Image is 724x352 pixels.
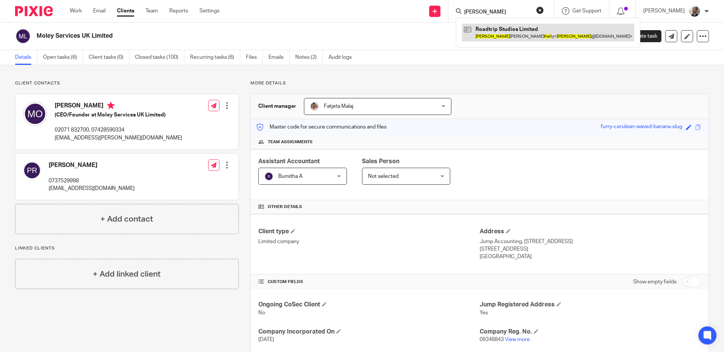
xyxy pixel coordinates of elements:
a: View more [505,337,530,342]
h5: (CEO/Founder at Moley Services UK Limited) [55,111,182,119]
span: [DATE] [258,337,274,342]
a: Details [15,50,37,65]
img: svg%3E [23,102,47,126]
h4: Company Reg. No. [480,328,701,336]
span: Sales Person [362,158,399,164]
p: [EMAIL_ADDRESS][PERSON_NAME][DOMAIN_NAME] [55,134,182,142]
a: Work [70,7,82,15]
label: Show empty fields [633,278,676,286]
span: Fatjeta Malaj [324,104,353,109]
a: Notes (2) [295,50,323,65]
span: Other details [268,204,302,210]
p: More details [250,80,709,86]
img: Matt%20Circle.png [689,5,701,17]
span: Bumitha A [278,174,302,179]
p: Limited company [258,238,480,245]
a: Client tasks (0) [89,50,129,65]
a: Email [93,7,106,15]
a: Team [146,7,158,15]
i: Primary [107,102,115,109]
span: Yes [480,310,488,315]
h4: CUSTOM FIELDS [258,279,480,285]
h4: Address [480,228,701,236]
p: Client contacts [15,80,239,86]
button: Clear [536,6,544,14]
a: Files [246,50,263,65]
p: [STREET_ADDRESS] [480,245,701,253]
a: Recurring tasks (6) [190,50,240,65]
img: MicrosoftTeams-image%20(5).png [310,102,319,111]
span: Team assignments [268,139,313,145]
a: Audit logs [328,50,357,65]
p: Linked clients [15,245,239,251]
p: 0737529998 [49,177,135,185]
h4: Jump Registered Address [480,301,701,309]
div: furry-cerulean-waved-banana-slug [601,123,682,132]
img: svg%3E [264,172,273,181]
h4: + Add linked client [93,268,161,280]
h4: Company Incorporated On [258,328,480,336]
p: Master code for secure communications and files [256,123,387,131]
input: Search [463,9,531,16]
h4: [PERSON_NAME] [55,102,182,111]
p: Jump Accounting, [STREET_ADDRESS] [480,238,701,245]
h3: Client manager [258,103,296,110]
span: Assistant Accountant [258,158,320,164]
a: Closed tasks (100) [135,50,184,65]
p: [EMAIL_ADDRESS][DOMAIN_NAME] [49,185,135,192]
a: Settings [199,7,219,15]
p: [GEOGRAPHIC_DATA] [480,253,701,260]
img: svg%3E [23,161,41,179]
h4: + Add contact [100,213,153,225]
h4: Ongoing CoSec Client [258,301,480,309]
a: Reports [169,7,188,15]
img: svg%3E [15,28,31,44]
span: 09348843 [480,337,504,342]
a: Open tasks (6) [43,50,83,65]
span: No [258,310,265,315]
img: Pixie [15,6,53,16]
p: 02071 832700, 07428590334 [55,126,182,134]
h2: Moley Services UK Limited [37,32,492,40]
h4: Client type [258,228,480,236]
span: Not selected [368,174,399,179]
a: Emails [268,50,290,65]
h4: [PERSON_NAME] [49,161,135,169]
a: Clients [117,7,134,15]
span: Get Support [572,8,601,14]
p: [PERSON_NAME] [643,7,685,15]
